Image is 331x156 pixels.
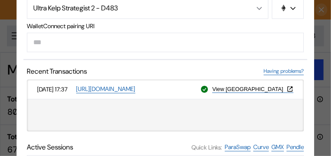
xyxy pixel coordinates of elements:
a: ParaSwap [225,143,251,152]
a: Curve [254,143,269,152]
a: [URL][DOMAIN_NAME] [76,85,135,94]
button: View [GEOGRAPHIC_DATA] [212,86,293,93]
span: WalletConnect pairing URI [27,23,304,30]
span: Recent Transactions [27,67,87,76]
a: GMX [272,143,284,152]
span: Active Sessions [27,143,73,152]
a: Having problems? [264,68,304,75]
img: chain logo [280,5,287,12]
div: Ultra Kelp Strategist 2 - D483 [33,3,237,13]
a: Pendle [287,143,304,152]
span: Quick Links: [192,143,223,151]
span: [DATE] 17:37 [37,85,73,93]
